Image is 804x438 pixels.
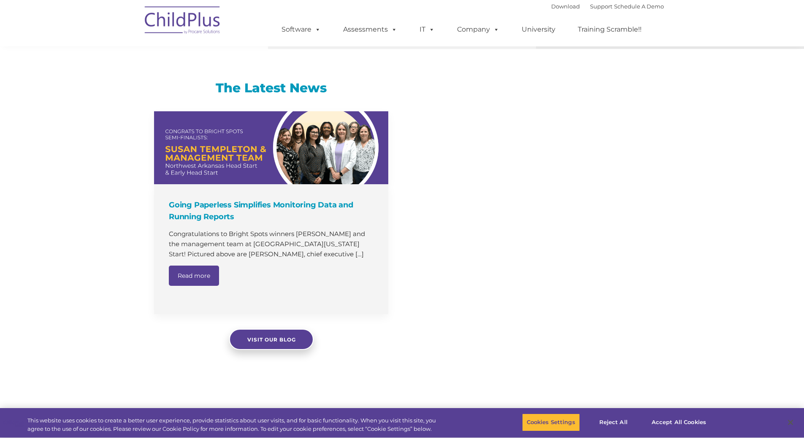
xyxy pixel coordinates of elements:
[335,21,406,38] a: Assessments
[154,80,388,97] h3: The Latest News
[522,414,580,431] button: Cookies Settings
[229,329,314,350] a: Visit our blog
[551,3,580,10] a: Download
[247,336,295,343] span: Visit our blog
[569,21,650,38] a: Training Scramble!!
[590,3,612,10] a: Support
[273,21,329,38] a: Software
[647,414,711,431] button: Accept All Cookies
[27,417,442,433] div: This website uses cookies to create a better user experience, provide statistics about user visit...
[614,3,664,10] a: Schedule A Demo
[449,21,508,38] a: Company
[169,266,219,286] a: Read more
[551,3,664,10] font: |
[587,414,640,431] button: Reject All
[411,21,443,38] a: IT
[169,229,376,259] p: Congratulations to Bright Spots winners [PERSON_NAME] and the management team at [GEOGRAPHIC_DATA...
[169,199,376,223] h4: Going Paperless Simplifies Monitoring Data and Running Reports
[781,413,800,432] button: Close
[141,0,225,43] img: ChildPlus by Procare Solutions
[513,21,564,38] a: University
